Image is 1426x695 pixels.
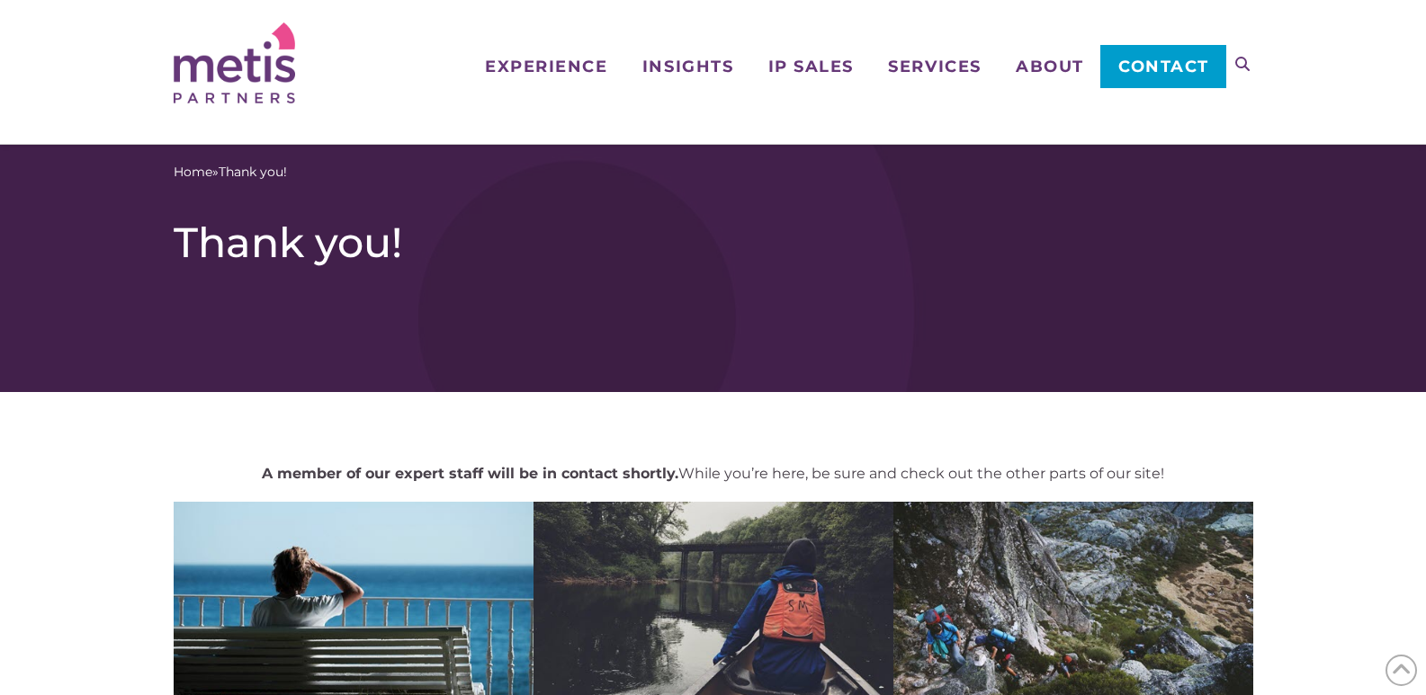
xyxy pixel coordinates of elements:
[1100,45,1225,88] a: Contact
[174,163,212,182] a: Home
[174,163,287,182] span: »
[262,465,678,482] strong: A member of our expert staff will be in contact shortly.
[174,218,1253,268] h1: Thank you!
[174,464,1253,483] p: While you’re here, be sure and check out the other parts of our site!
[219,163,287,182] span: Thank you!
[768,58,854,75] span: IP Sales
[1386,655,1417,686] span: Back to Top
[485,58,607,75] span: Experience
[174,22,295,103] img: Metis Partners
[888,58,981,75] span: Services
[1016,58,1084,75] span: About
[642,58,733,75] span: Insights
[1118,58,1209,75] span: Contact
